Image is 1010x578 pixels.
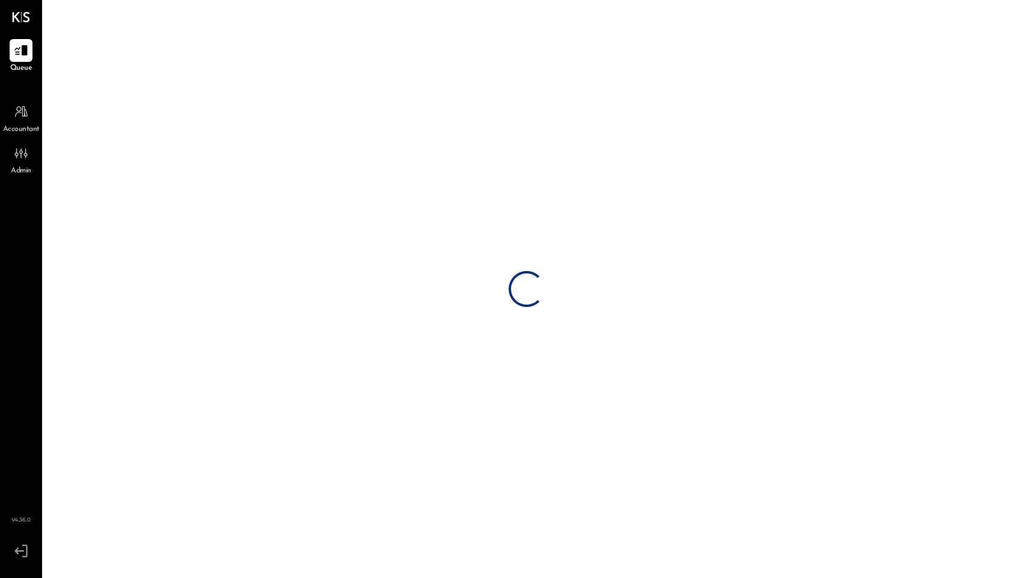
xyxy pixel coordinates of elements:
span: Accountant [3,124,40,135]
a: Admin [1,142,41,177]
span: Queue [10,63,32,74]
a: Queue [1,39,41,74]
a: Accountant [1,100,41,135]
span: Admin [11,166,31,177]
